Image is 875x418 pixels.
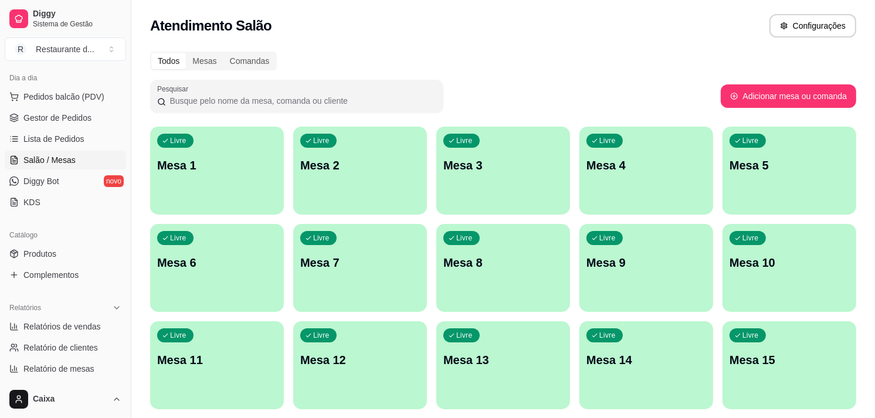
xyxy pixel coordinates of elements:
[5,172,126,191] a: Diggy Botnovo
[293,224,427,312] button: LivreMesa 7
[5,226,126,244] div: Catálogo
[23,112,91,124] span: Gestor de Pedidos
[730,157,849,174] p: Mesa 5
[157,254,277,271] p: Mesa 6
[723,321,856,409] button: LivreMesa 15
[313,136,330,145] p: Livre
[157,157,277,174] p: Mesa 1
[33,19,121,29] span: Sistema de Gestão
[150,321,284,409] button: LivreMesa 11
[293,321,427,409] button: LivreMesa 12
[9,303,41,312] span: Relatórios
[313,233,330,243] p: Livre
[5,38,126,61] button: Select a team
[5,244,126,263] a: Produtos
[23,175,59,187] span: Diggy Bot
[166,95,436,107] input: Pesquisar
[456,331,473,340] p: Livre
[436,321,570,409] button: LivreMesa 13
[742,331,759,340] p: Livre
[157,352,277,368] p: Mesa 11
[170,331,186,340] p: Livre
[723,127,856,215] button: LivreMesa 5
[23,154,76,166] span: Salão / Mesas
[23,363,94,375] span: Relatório de mesas
[5,338,126,357] a: Relatório de clientes
[151,53,186,69] div: Todos
[742,136,759,145] p: Livre
[150,224,284,312] button: LivreMesa 6
[170,136,186,145] p: Livre
[150,16,272,35] h2: Atendimento Salão
[150,127,284,215] button: LivreMesa 1
[443,352,563,368] p: Mesa 13
[23,321,101,332] span: Relatórios de vendas
[23,342,98,354] span: Relatório de clientes
[5,266,126,284] a: Complementos
[36,43,94,55] div: Restaurante d ...
[730,352,849,368] p: Mesa 15
[436,224,570,312] button: LivreMesa 8
[23,91,104,103] span: Pedidos balcão (PDV)
[23,196,40,208] span: KDS
[599,233,616,243] p: Livre
[293,127,427,215] button: LivreMesa 2
[723,224,856,312] button: LivreMesa 10
[300,254,420,271] p: Mesa 7
[599,331,616,340] p: Livre
[5,359,126,378] a: Relatório de mesas
[5,87,126,106] button: Pedidos balcão (PDV)
[5,151,126,169] a: Salão / Mesas
[579,321,713,409] button: LivreMesa 14
[300,352,420,368] p: Mesa 12
[5,193,126,212] a: KDS
[5,69,126,87] div: Dia a dia
[23,248,56,260] span: Produtos
[586,254,706,271] p: Mesa 9
[730,254,849,271] p: Mesa 10
[599,136,616,145] p: Livre
[586,157,706,174] p: Mesa 4
[5,108,126,127] a: Gestor de Pedidos
[186,53,223,69] div: Mesas
[33,394,107,405] span: Caixa
[742,233,759,243] p: Livre
[456,233,473,243] p: Livre
[223,53,276,69] div: Comandas
[769,14,856,38] button: Configurações
[443,254,563,271] p: Mesa 8
[5,317,126,336] a: Relatórios de vendas
[23,269,79,281] span: Complementos
[5,5,126,33] a: DiggySistema de Gestão
[5,130,126,148] a: Lista de Pedidos
[579,224,713,312] button: LivreMesa 9
[721,84,856,108] button: Adicionar mesa ou comanda
[456,136,473,145] p: Livre
[436,127,570,215] button: LivreMesa 3
[300,157,420,174] p: Mesa 2
[170,233,186,243] p: Livre
[33,9,121,19] span: Diggy
[157,84,192,94] label: Pesquisar
[586,352,706,368] p: Mesa 14
[15,43,26,55] span: R
[443,157,563,174] p: Mesa 3
[579,127,713,215] button: LivreMesa 4
[5,385,126,413] button: Caixa
[23,133,84,145] span: Lista de Pedidos
[313,331,330,340] p: Livre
